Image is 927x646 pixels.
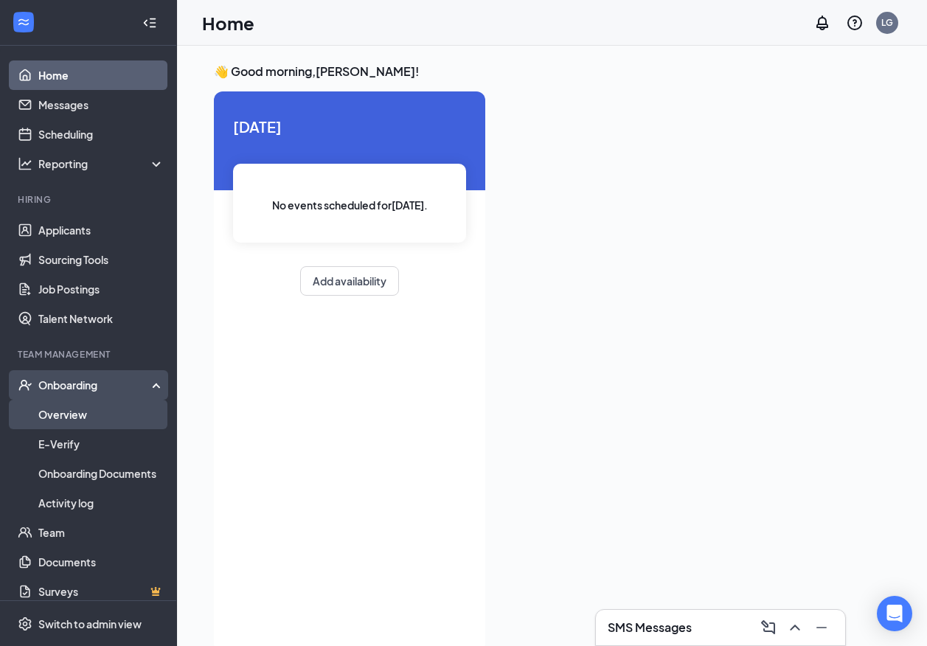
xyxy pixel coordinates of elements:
a: Home [38,60,164,90]
svg: ChevronUp [786,619,804,636]
div: Reporting [38,156,165,171]
a: Scheduling [38,119,164,149]
svg: QuestionInfo [846,14,864,32]
span: No events scheduled for [DATE] . [272,197,428,213]
a: Documents [38,547,164,577]
svg: Notifications [813,14,831,32]
a: SurveysCrown [38,577,164,606]
span: [DATE] [233,115,466,138]
div: Team Management [18,348,162,361]
a: Onboarding Documents [38,459,164,488]
div: Open Intercom Messenger [877,596,912,631]
svg: Analysis [18,156,32,171]
svg: Minimize [813,619,830,636]
a: Activity log [38,488,164,518]
button: ChevronUp [783,616,807,639]
button: Minimize [810,616,833,639]
a: E-Verify [38,429,164,459]
a: Talent Network [38,304,164,333]
a: Team [38,518,164,547]
a: Job Postings [38,274,164,304]
svg: WorkstreamLogo [16,15,31,29]
div: LG [881,16,893,29]
button: Add availability [300,266,399,296]
a: Messages [38,90,164,119]
a: Applicants [38,215,164,245]
a: Sourcing Tools [38,245,164,274]
h1: Home [202,10,254,35]
div: Hiring [18,193,162,206]
svg: Settings [18,617,32,631]
svg: UserCheck [18,378,32,392]
h3: 👋 Good morning, [PERSON_NAME] ! [214,63,890,80]
svg: Collapse [142,15,157,30]
div: Onboarding [38,378,152,392]
h3: SMS Messages [608,619,692,636]
svg: ComposeMessage [760,619,777,636]
a: Overview [38,400,164,429]
button: ComposeMessage [757,616,780,639]
div: Switch to admin view [38,617,142,631]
